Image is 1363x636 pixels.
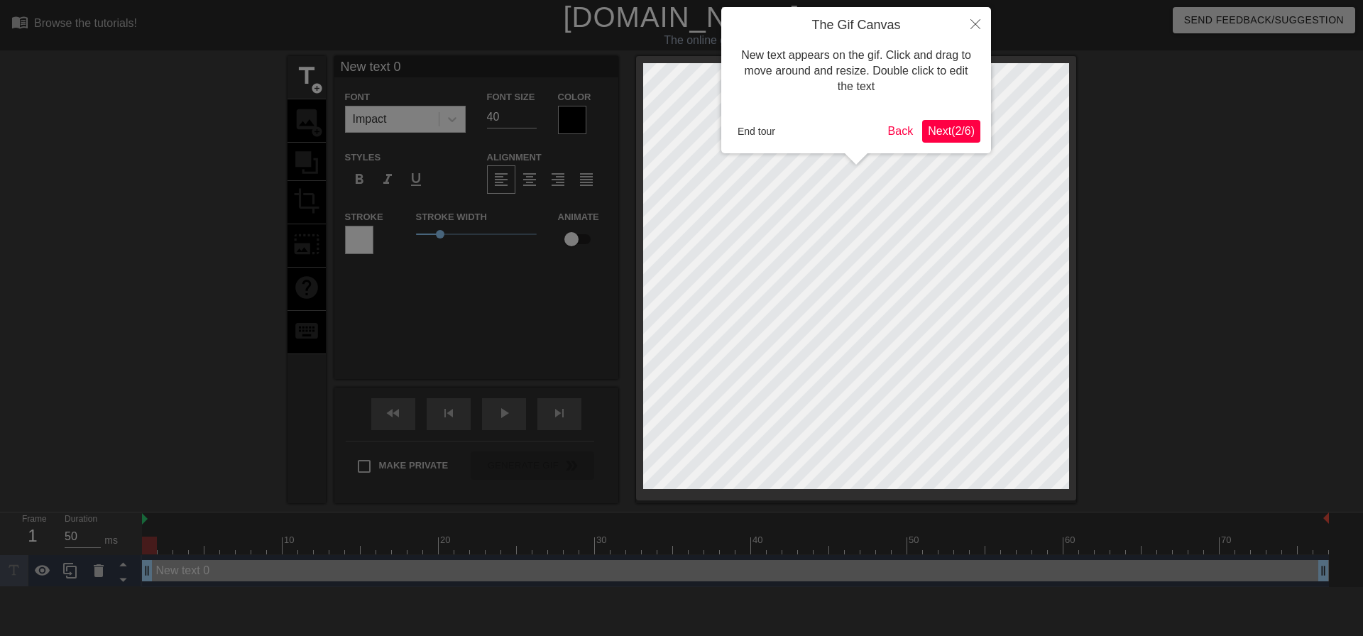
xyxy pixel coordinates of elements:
[284,533,297,547] div: 10
[379,171,396,188] span: format_italic
[34,17,137,29] div: Browse the tutorials!
[1221,533,1234,547] div: 70
[11,512,54,554] div: Frame
[407,171,425,188] span: format_underline
[416,210,487,224] label: Stroke Width
[732,18,980,33] h4: The Gif Canvas
[1173,7,1355,33] button: Send Feedback/Suggestion
[563,1,799,33] a: [DOMAIN_NAME]
[928,125,975,137] span: Next ( 2 / 6 )
[909,533,921,547] div: 50
[385,405,402,422] span: fast_rewind
[1184,11,1344,29] span: Send Feedback/Suggestion
[11,13,137,35] a: Browse the tutorials!
[578,171,595,188] span: format_align_justify
[461,32,966,49] div: The online gif editor
[596,533,609,547] div: 30
[440,533,453,547] div: 20
[440,405,457,422] span: skip_previous
[345,210,383,224] label: Stroke
[922,120,980,143] button: Next
[558,90,591,104] label: Color
[11,13,28,31] span: menu_book
[521,171,538,188] span: format_align_center
[1065,533,1078,547] div: 60
[353,111,387,128] div: Impact
[293,62,320,89] span: title
[732,33,980,109] div: New text appears on the gif. Click and drag to move around and resize. Double click to edit the text
[487,90,535,104] label: Font Size
[493,171,510,188] span: format_align_left
[960,7,991,40] button: Close
[379,459,449,473] span: Make Private
[311,82,323,94] span: add_circle
[104,533,118,548] div: ms
[140,564,154,578] span: drag_handle
[551,405,568,422] span: skip_next
[558,210,599,224] label: Animate
[1316,564,1330,578] span: drag_handle
[549,171,566,188] span: format_align_right
[752,533,765,547] div: 40
[882,120,919,143] button: Back
[351,171,368,188] span: format_bold
[732,121,781,142] button: End tour
[22,523,43,549] div: 1
[487,150,542,165] label: Alignment
[345,150,381,165] label: Styles
[65,515,97,524] label: Duration
[345,90,370,104] label: Font
[1323,512,1329,524] img: bound-end.png
[496,405,513,422] span: play_arrow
